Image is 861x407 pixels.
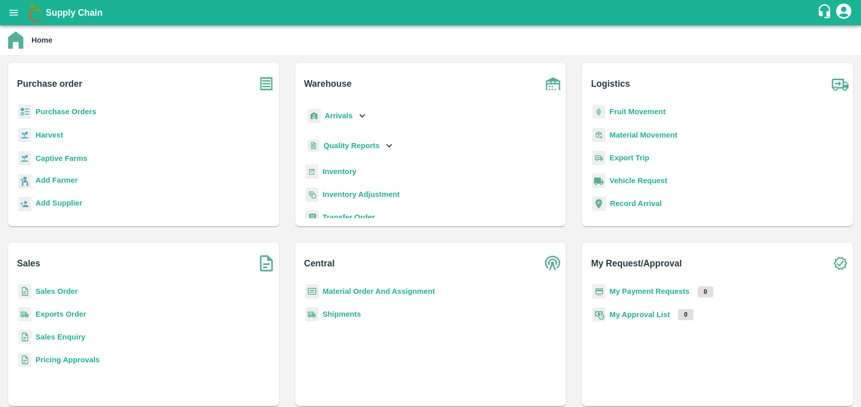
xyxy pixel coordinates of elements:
img: shipments [305,307,319,322]
img: central [540,251,566,276]
b: Arrivals [325,112,353,120]
img: shipments [18,307,31,322]
a: Supply Chain [46,6,817,20]
a: Vehicle Request [609,177,667,185]
div: customer-support [817,4,835,22]
div: account of current user [835,2,853,23]
a: Add Supplier [36,197,82,211]
img: whInventory [305,164,319,179]
a: Transfer Order [323,213,375,221]
b: Supply Chain [46,8,102,18]
img: truck [828,71,853,96]
a: Record Arrival [610,199,662,208]
img: sales [18,330,31,345]
img: material [592,127,605,143]
a: My Payment Requests [609,287,690,295]
b: Logistics [591,77,630,91]
img: reciept [18,105,31,119]
b: Home [31,36,52,44]
p: 0 [698,286,713,297]
a: Inventory [323,167,357,176]
img: harvest [18,127,31,143]
a: Captive Farms [36,154,87,162]
img: delivery [592,151,605,165]
img: supplier [18,197,31,212]
b: Add Supplier [36,199,82,207]
img: soSales [254,251,279,276]
a: Sales Order [36,287,78,295]
b: Sales [17,256,41,270]
img: payment [592,284,605,299]
b: Quality Reports [324,142,380,150]
img: vehicle [592,174,605,188]
img: recordArrival [592,196,606,211]
div: Quality Reports [305,135,395,156]
a: Exports Order [36,310,86,318]
img: centralMaterial [305,284,319,299]
img: fruit [592,105,605,119]
p: 0 [678,309,694,320]
img: farmer [18,174,31,189]
a: Add Farmer [36,175,78,188]
img: home [8,31,23,49]
a: Purchase Orders [36,108,96,116]
img: approval [592,307,605,322]
img: sales [18,284,31,299]
img: sales [18,353,31,367]
b: Add Farmer [36,176,78,184]
img: whArrival [307,109,321,123]
b: Central [304,256,334,270]
img: check [828,251,853,276]
img: logo [25,3,46,23]
a: Sales Enquiry [36,333,85,341]
b: Warehouse [304,77,352,91]
button: open drawer [2,1,25,24]
img: whTransfer [305,210,319,225]
b: Purchase order [17,77,82,91]
a: Shipments [323,310,361,318]
a: Inventory Adjustment [323,190,400,198]
a: My Approval List [609,311,670,319]
b: My Request/Approval [591,256,682,270]
a: Export Trip [609,154,649,162]
a: Harvest [36,131,63,139]
a: Fruit Movement [609,108,666,116]
a: Pricing Approvals [36,356,99,364]
a: Material Movement [609,131,677,139]
a: Material Order And Assignment [323,287,435,295]
img: warehouse [540,71,566,96]
img: qualityReport [307,140,320,152]
img: harvest [18,151,31,166]
img: purchase [254,71,279,96]
img: inventory [305,187,319,202]
div: Arrivals [305,105,368,127]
